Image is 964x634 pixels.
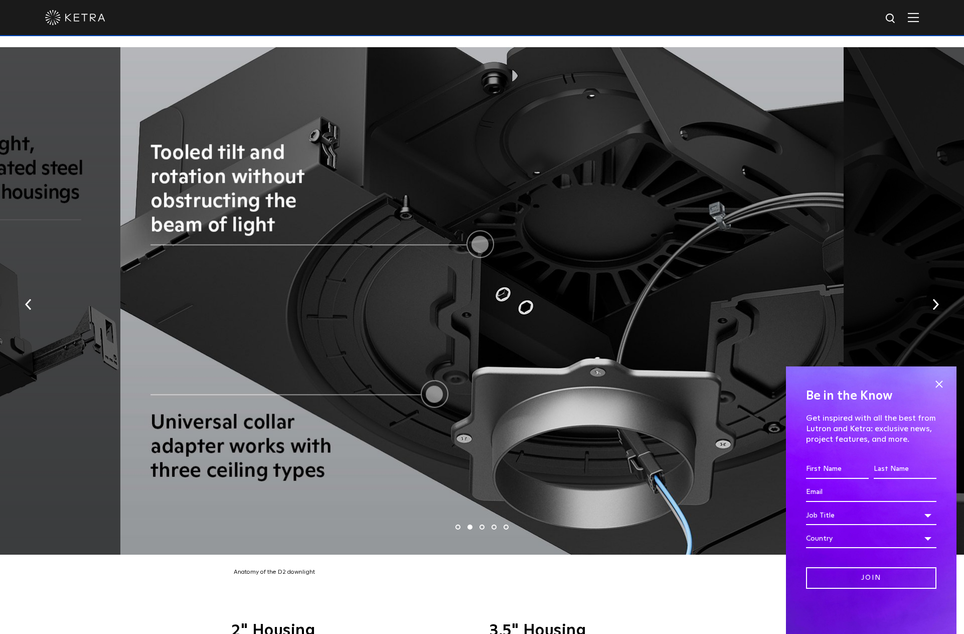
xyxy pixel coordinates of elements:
input: Email [806,483,936,502]
div: Country [806,529,936,548]
div: Job Title [806,506,936,525]
p: Get inspired with all the best from Lutron and Ketra: exclusive news, project features, and more. [806,413,936,444]
h4: Be in the Know [806,387,936,406]
img: search icon [885,13,897,25]
div: Anatomy of the D2 downlight [224,567,745,578]
img: arrow-left-black.svg [25,299,32,310]
img: ketra-logo-2019-white [45,10,105,25]
input: Last Name [874,460,936,479]
img: Hamburger%20Nav.svg [908,13,919,22]
input: Join [806,567,936,589]
img: arrow-right-black.svg [932,299,939,310]
input: First Name [806,460,869,479]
